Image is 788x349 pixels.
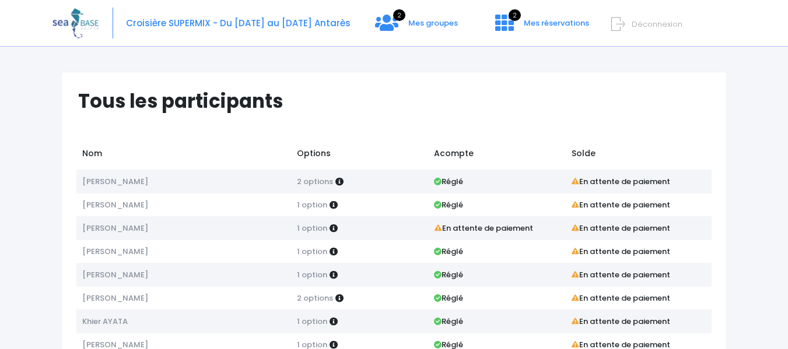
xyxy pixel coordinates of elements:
span: 1 option [297,246,327,257]
strong: Réglé [434,246,463,257]
span: 1 option [297,223,327,234]
span: [PERSON_NAME] [82,176,148,187]
span: 2 [509,9,521,21]
span: 1 option [297,199,327,210]
h1: Tous les participants [78,90,720,112]
strong: Réglé [434,199,463,210]
span: 1 option [297,316,327,327]
span: 2 options [297,292,333,304]
strong: En attente de paiement [572,176,671,187]
span: 2 [393,9,405,21]
td: Options [291,142,428,170]
strong: Réglé [434,269,463,280]
strong: En attente de paiement [572,292,671,304]
strong: En attente de paiement [434,223,533,234]
span: Mes réservations [524,17,589,29]
strong: En attente de paiement [572,199,671,210]
td: Acompte [428,142,565,170]
a: 2 Mes réservations [486,22,596,33]
span: Khier AYATA [82,316,128,327]
span: [PERSON_NAME] [82,199,148,210]
span: [PERSON_NAME] [82,246,148,257]
span: [PERSON_NAME] [82,292,148,304]
strong: Réglé [434,316,463,327]
strong: En attente de paiement [572,246,671,257]
span: 1 option [297,269,327,280]
strong: En attente de paiement [572,316,671,327]
td: Nom [76,142,291,170]
strong: Réglé [434,176,463,187]
strong: Réglé [434,292,463,304]
td: Solde [566,142,712,170]
strong: En attente de paiement [572,223,671,234]
span: Déconnexion [632,19,682,30]
span: Croisière SUPERMIX - Du [DATE] au [DATE] Antarès [126,17,351,29]
span: 2 options [297,176,333,187]
a: 2 Mes groupes [366,22,467,33]
span: [PERSON_NAME] [82,223,148,234]
span: Mes groupes [408,17,458,29]
span: [PERSON_NAME] [82,269,148,280]
strong: En attente de paiement [572,269,671,280]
